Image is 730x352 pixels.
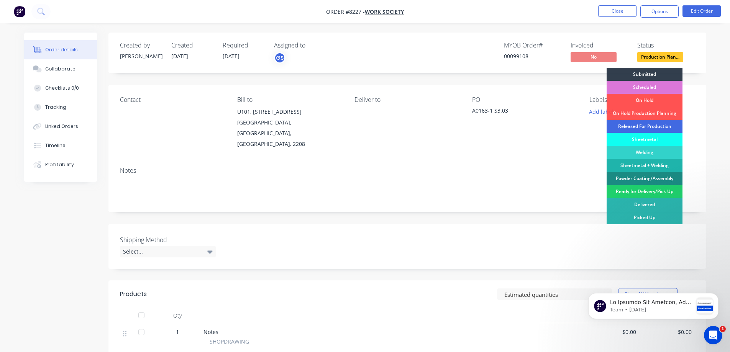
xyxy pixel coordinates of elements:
div: On Hold Production Planning [607,107,682,120]
span: Production Plan... [637,52,683,62]
div: Released For Production [607,120,682,133]
div: Picked Up [607,211,682,224]
button: GS [274,52,285,64]
button: Close [598,5,636,17]
div: Tracking [45,104,66,111]
div: Qty [154,308,200,323]
div: Notes [120,167,695,174]
div: Submitted [607,68,682,81]
div: Sheetmetal + Welding [607,159,682,172]
button: Production Plan... [637,52,683,64]
div: Timeline [45,142,66,149]
div: PO [472,96,577,103]
button: Options [640,5,679,18]
button: Add labels [585,106,620,117]
button: Checklists 0/0 [24,79,97,98]
p: Message from Team, sent 3w ago [33,29,116,36]
img: Factory [14,6,25,17]
div: Scheduled [607,81,682,94]
div: Order details [45,46,78,53]
div: Deliver to [354,96,459,103]
div: Linked Orders [45,123,78,130]
div: Select... [120,246,216,257]
button: Edit Order [682,5,721,17]
div: Sheetmetal [607,133,682,146]
div: Assigned to [274,42,351,49]
div: Checklists 0/0 [45,85,79,92]
div: MYOB Order # [504,42,561,49]
span: Order #8227 - [326,8,365,15]
div: Contact [120,96,225,103]
div: [PERSON_NAME] [120,52,162,60]
div: Required [223,42,265,49]
div: Delivered [607,198,682,211]
span: $0.00 [642,328,692,336]
a: Work Society [365,8,404,15]
label: Shipping Method [120,235,216,244]
div: Profitability [45,161,74,168]
div: On Hold [607,94,682,107]
div: Powder Coating/Assembly [607,172,682,185]
button: Tracking [24,98,97,117]
iframe: Intercom notifications message [577,278,730,331]
div: Products [120,290,147,299]
div: Created [171,42,213,49]
span: [DATE] [223,52,240,60]
div: Welding [607,146,682,159]
span: No [571,52,617,62]
div: U101, [STREET_ADDRESS] [237,106,342,117]
button: Profitability [24,155,97,174]
div: Invoiced [571,42,628,49]
span: [DATE] [171,52,188,60]
div: Created by [120,42,162,49]
div: Ready for Delivery/Pick Up [607,185,682,198]
span: $0.00 [587,328,636,336]
span: 1 [720,326,726,332]
div: Status [637,42,695,49]
div: Bill to [237,96,342,103]
div: U101, [STREET_ADDRESS][GEOGRAPHIC_DATA], [GEOGRAPHIC_DATA], [GEOGRAPHIC_DATA], 2208 [237,106,342,149]
span: Notes [203,328,218,336]
button: Collaborate [24,59,97,79]
button: Timeline [24,136,97,155]
span: SHOPDRAWING [210,337,249,345]
iframe: Intercom live chat [704,326,722,344]
div: A0163-1 S3.03 [472,106,568,117]
div: [GEOGRAPHIC_DATA], [GEOGRAPHIC_DATA], [GEOGRAPHIC_DATA], 2208 [237,117,342,149]
div: Labels [589,96,694,103]
span: 1 [176,328,179,336]
div: Collaborate [45,65,75,72]
button: Linked Orders [24,117,97,136]
button: Order details [24,40,97,59]
div: 00099108 [504,52,561,60]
